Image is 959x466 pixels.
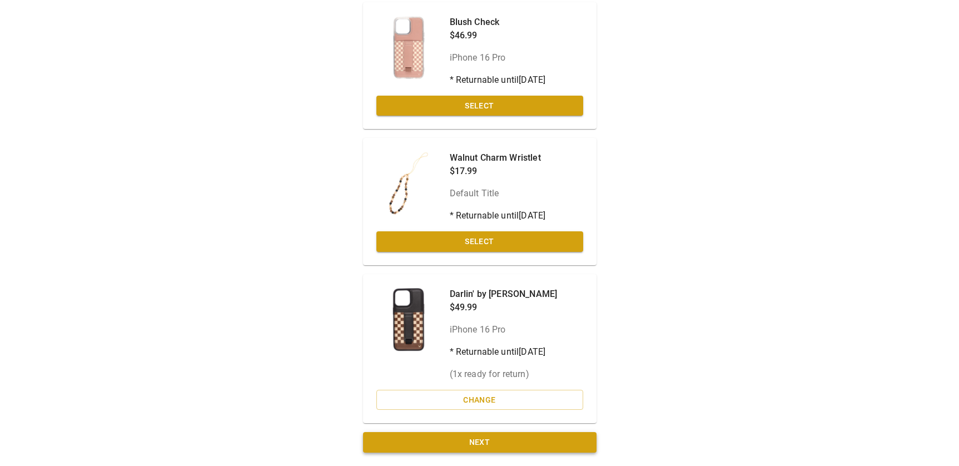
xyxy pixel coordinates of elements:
[450,165,546,178] p: $17.99
[450,323,558,336] p: iPhone 16 Pro
[450,301,558,314] p: $49.99
[450,209,546,222] p: * Returnable until [DATE]
[363,432,597,453] button: Next
[450,368,558,381] p: ( 1 x ready for return)
[376,96,583,116] button: Select
[450,151,546,165] p: Walnut Charm Wristlet
[376,390,583,410] button: Change
[450,187,546,200] p: Default Title
[450,51,546,65] p: iPhone 16 Pro
[450,16,546,29] p: Blush Check
[450,287,558,301] p: Darlin' by [PERSON_NAME]
[450,345,558,359] p: * Returnable until [DATE]
[376,231,583,252] button: Select
[450,73,546,87] p: * Returnable until [DATE]
[450,29,546,42] p: $46.99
